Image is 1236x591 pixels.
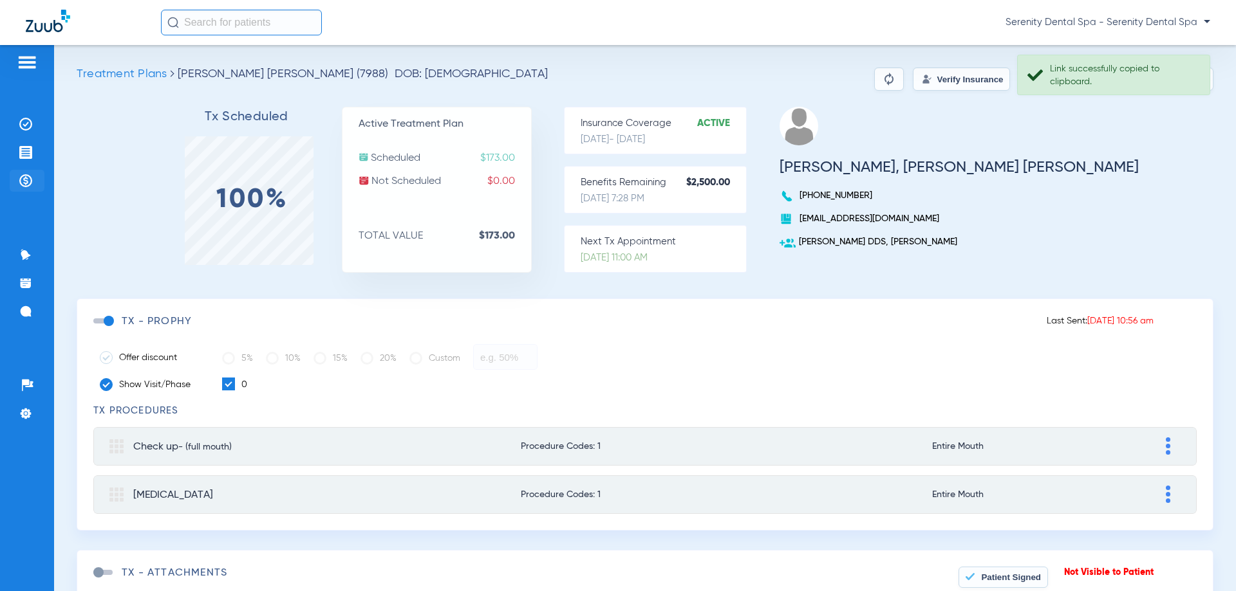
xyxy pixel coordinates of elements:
[1087,316,1154,325] span: [DATE] 10:56 am
[581,192,746,205] p: [DATE] 7:28 PM
[922,74,932,84] img: Verify Insurance
[932,490,1069,499] span: Entire Mouth
[1166,486,1170,503] img: group-dot-blue.svg
[780,235,1139,248] p: [PERSON_NAME] DDS, [PERSON_NAME]
[359,175,531,188] p: Not Scheduled
[26,10,70,32] img: Zuub Logo
[780,107,818,145] img: profile.png
[581,133,746,146] p: [DATE] - [DATE]
[780,189,1139,202] p: [PHONE_NUMBER]
[981,572,1041,582] span: Patient Signed
[133,442,232,452] span: Check up
[222,345,253,371] label: 5%
[881,71,897,87] img: Reparse
[359,230,531,242] p: TOTAL VALUE
[521,442,841,451] span: Procedure Codes: 1
[479,230,531,242] strong: $173.00
[93,405,1197,417] h3: TX Procedures
[109,487,124,502] img: group.svg
[93,427,1197,466] mat-expansion-panel-header: Check up- (full mouth)Procedure Codes: 1Entire Mouth
[966,573,981,581] img: view signed treatment plan
[780,189,796,203] img: voice-call-b.svg
[913,68,1010,91] button: Verify Insurance
[17,55,37,70] img: hamburger-icon
[1166,437,1170,455] img: group-dot-blue.svg
[359,118,531,131] p: Active Treatment Plan
[222,377,247,392] label: 0
[359,152,531,165] p: Scheduled
[521,490,841,499] span: Procedure Codes: 1
[360,345,397,371] label: 20%
[409,345,460,371] label: Custom
[487,175,531,188] span: $0.00
[1064,566,1154,579] p: Not Visible to Patient
[152,111,342,123] h3: Tx Scheduled
[93,475,1197,514] mat-expansion-panel-header: [MEDICAL_DATA]Procedure Codes: 1Entire Mouth
[122,567,227,579] h3: TX - ATTACHMENTS
[266,345,301,371] label: 10%
[780,161,1139,174] h3: [PERSON_NAME], [PERSON_NAME] [PERSON_NAME]
[161,10,322,35] input: Search for patients
[359,175,370,186] img: not-scheduled.svg
[780,212,1139,225] p: [EMAIL_ADDRESS][DOMAIN_NAME]
[122,315,192,328] h3: TX - PROPHY
[959,567,1048,588] button: Patient Signed
[581,117,746,130] p: Insurance Coverage
[167,17,179,28] img: Search Icon
[1172,529,1236,591] iframe: Chat Widget
[780,235,796,251] img: add-user.svg
[581,235,746,248] p: Next Tx Appointment
[100,351,203,364] label: Offer discount
[1006,16,1210,29] span: Serenity Dental Spa - Serenity Dental Spa
[314,345,348,371] label: 15%
[178,442,232,451] span: - (full mouth)
[780,212,792,225] img: book.svg
[697,117,746,130] strong: Active
[480,152,531,165] span: $173.00
[133,490,213,500] span: [MEDICAL_DATA]
[77,68,167,80] span: Treatment Plans
[216,194,288,206] label: 100%
[932,442,1069,451] span: Entire Mouth
[1050,62,1199,88] div: Link successfully copied to clipboard.
[395,68,548,80] span: DOB: [DEMOGRAPHIC_DATA]
[359,152,369,162] img: scheduled.svg
[473,344,538,370] input: e.g. 50%
[100,378,203,391] label: Show Visit/Phase
[109,439,124,453] img: group.svg
[1047,314,1154,327] p: Last Sent:
[581,251,746,264] p: [DATE] 11:00 AM
[581,176,746,189] p: Benefits Remaining
[686,176,746,189] strong: $2,500.00
[178,68,388,80] span: [PERSON_NAME] [PERSON_NAME] (7988)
